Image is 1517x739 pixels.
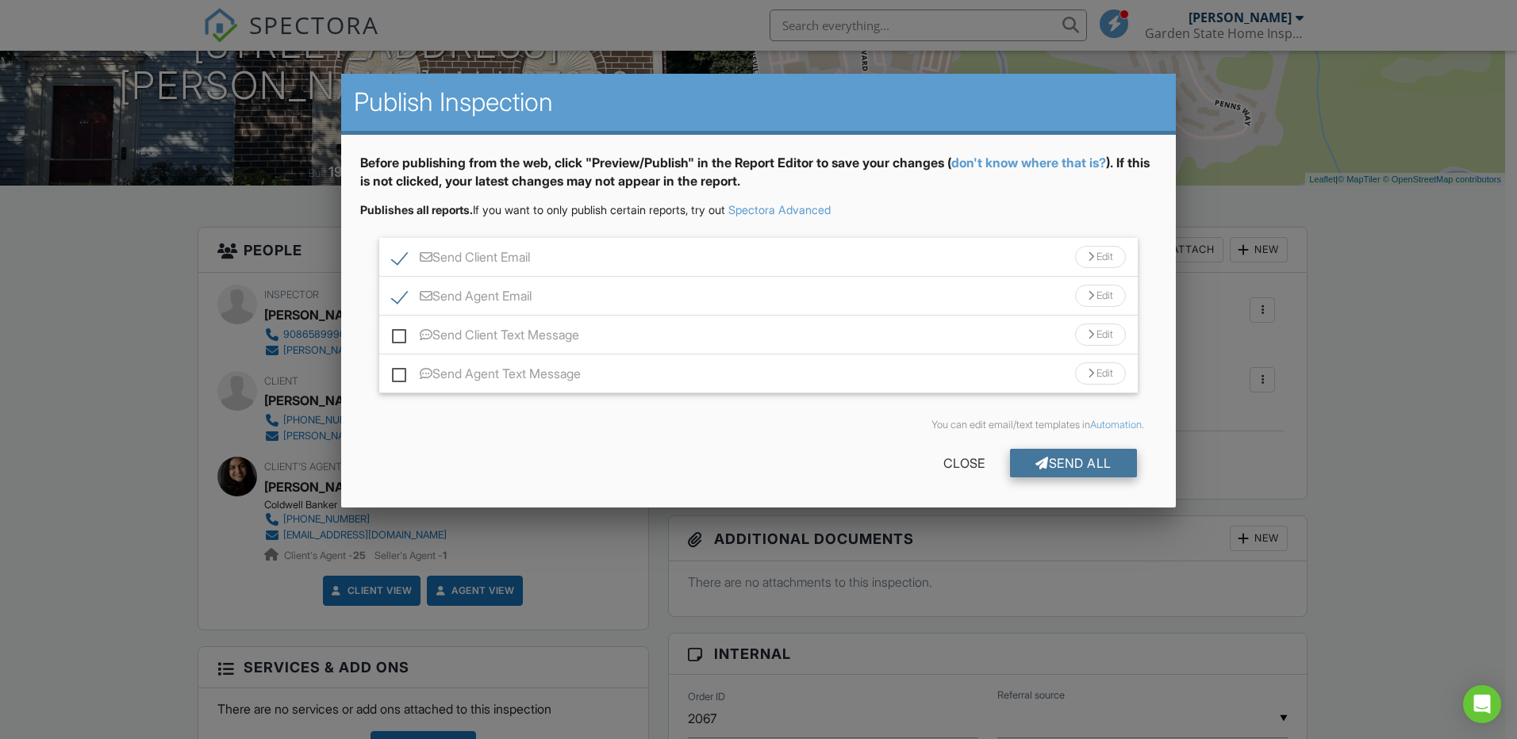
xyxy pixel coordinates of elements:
div: Open Intercom Messenger [1463,685,1501,723]
label: Send Agent Text Message [392,366,581,386]
label: Send Client Text Message [392,327,579,347]
label: Send Agent Email [392,289,532,308]
div: Edit [1075,246,1126,268]
div: Before publishing from the web, click "Preview/Publish" in the Report Editor to save your changes... [360,154,1157,202]
strong: Publishes all reports. [360,203,473,216]
div: Send All [1010,449,1137,477]
a: Automation [1090,419,1142,431]
a: don't know where that is? [951,155,1106,170]
div: Edit [1075,362,1126,385]
div: You can edit email/text templates in . [373,419,1144,431]
h2: Publish Inspection [354,86,1163,118]
label: Send Client Email [392,250,530,270]
a: Spectora Advanced [728,203,831,216]
div: Edit [1075,285,1126,307]
div: Close [918,449,1010,477]
span: If you want to only publish certain reports, try out [360,203,725,216]
div: Edit [1075,324,1126,346]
